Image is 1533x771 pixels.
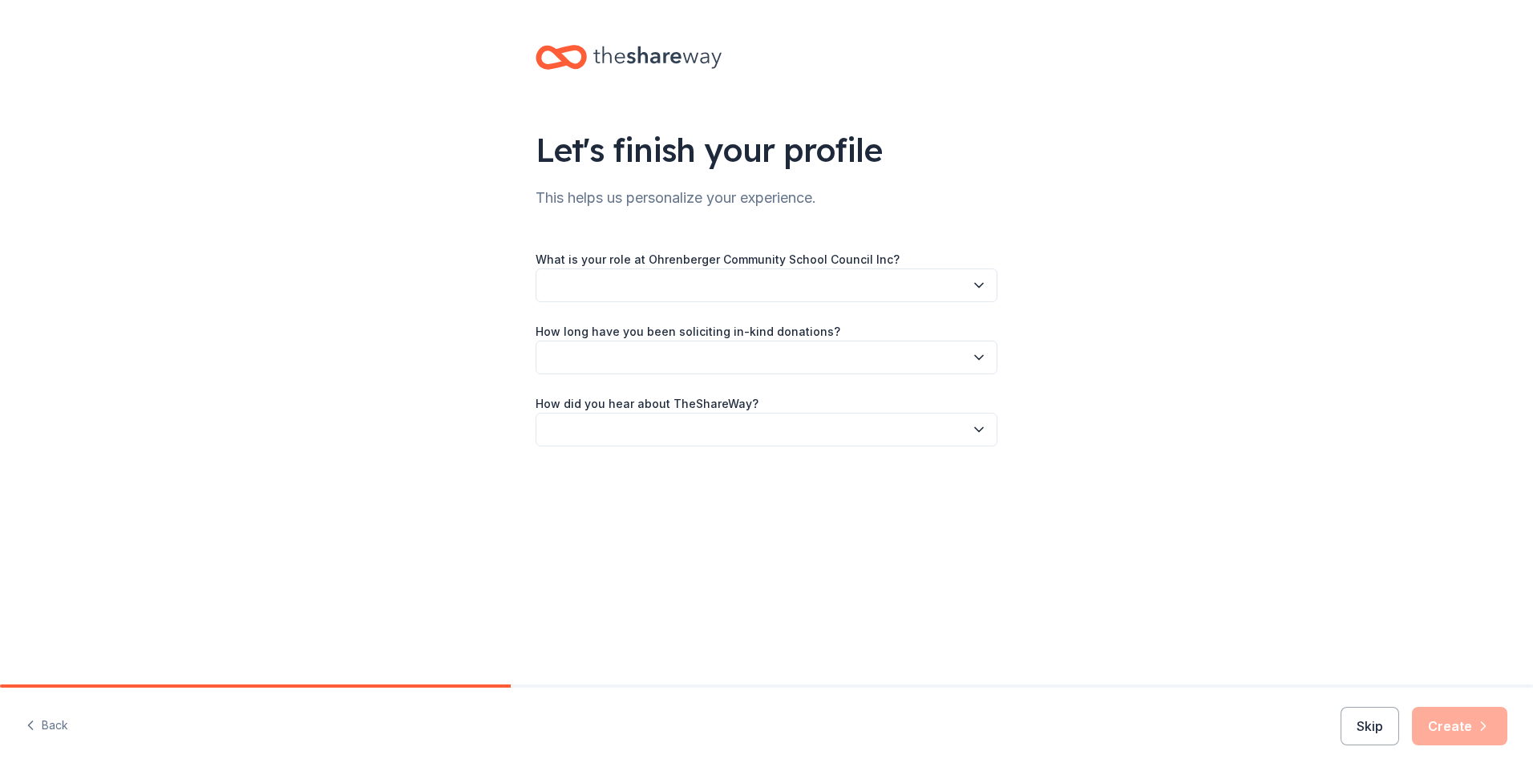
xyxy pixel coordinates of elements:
label: How long have you been soliciting in-kind donations? [536,324,840,340]
div: This helps us personalize your experience. [536,185,997,211]
button: Skip [1341,707,1399,745]
button: Back [26,709,68,743]
div: Let's finish your profile [536,127,997,172]
label: How did you hear about TheShareWay? [536,396,758,412]
label: What is your role at Ohrenberger Community School Council Inc? [536,252,900,268]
